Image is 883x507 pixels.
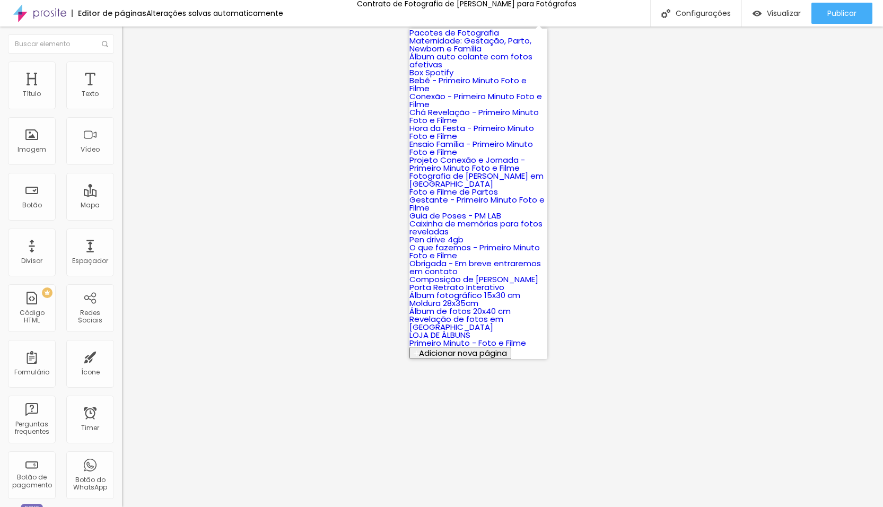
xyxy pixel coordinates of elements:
[409,329,470,340] a: LOJA DE ÁLBUNS
[409,154,525,173] a: Projeto Conexão e Jornada - Primeiro Minuto Foto e Filme
[409,298,478,309] a: Moldura 28x35cm
[122,27,883,507] iframe: Editor
[409,313,503,333] a: Revelação de fotos em [GEOGRAPHIC_DATA]
[409,194,545,213] a: Gestante - Primeiro Minuto Foto e Filme
[82,90,99,98] div: Texto
[409,258,541,277] a: Obrigada - Em breve entraremos em contato
[753,9,762,18] img: view-1.svg
[11,309,53,325] div: Código HTML
[409,186,498,197] a: Foto e Filme de Partos
[811,3,872,24] button: Publicar
[409,290,520,301] a: Álbum fotográfico 15x30 cm
[827,9,856,18] span: Publicar
[72,257,108,265] div: Espaçador
[22,202,42,209] div: Botão
[409,305,511,317] a: Álbum de fotos 20x40 cm
[81,146,100,153] div: Vídeo
[81,369,100,376] div: Ícone
[72,10,146,17] div: Editor de páginas
[11,421,53,436] div: Perguntas frequentes
[409,75,527,94] a: Bebê - Primeiro Minuto Foto e Filme
[21,257,42,265] div: Divisor
[409,170,544,189] a: Fotografia de [PERSON_NAME] em [GEOGRAPHIC_DATA]
[69,476,111,492] div: Botão do WhatsApp
[409,27,531,54] a: Pacotes de Fotografia Maternidade: Gestação, Parto, Newborn e Família
[14,369,49,376] div: Formulário
[409,337,526,348] a: Primeiro Minuto - Foto e Filme
[8,34,114,54] input: Buscar elemento
[11,474,53,489] div: Botão de pagamento
[409,91,542,110] a: Conexão - Primeiro Minuto Foto e Filme
[18,146,46,153] div: Imagem
[409,242,540,261] a: O que fazemos - Primeiro Minuto Foto e Filme
[81,202,100,209] div: Mapa
[767,9,801,18] span: Visualizar
[409,51,532,70] a: Álbum auto colante com fotos afetivas
[69,309,111,325] div: Redes Sociais
[409,123,534,142] a: Hora da Festa - Primeiro Minuto Foto e Filme
[742,3,811,24] button: Visualizar
[409,347,511,359] button: Adicionar nova página
[409,138,533,158] a: Ensaio Família - Primeiro Minuto Foto e Filme
[81,424,99,432] div: Timer
[409,282,504,293] a: Porta Retrato Interativo
[409,210,501,221] a: Guia de Poses - PM LAB
[146,10,283,17] div: Alterações salvas automaticamente
[661,9,670,18] img: Icone
[409,218,543,237] a: Caixinha de memórias para fotos reveladas
[409,67,453,78] a: Box Spotify
[23,90,41,98] div: Título
[409,107,539,126] a: Chá Revelação - Primeiro Minuto Foto e Filme
[102,41,108,47] img: Icone
[409,274,538,285] a: Composição de [PERSON_NAME]
[409,234,464,245] a: Pen drive 4gb
[419,347,507,359] span: Adicionar nova página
